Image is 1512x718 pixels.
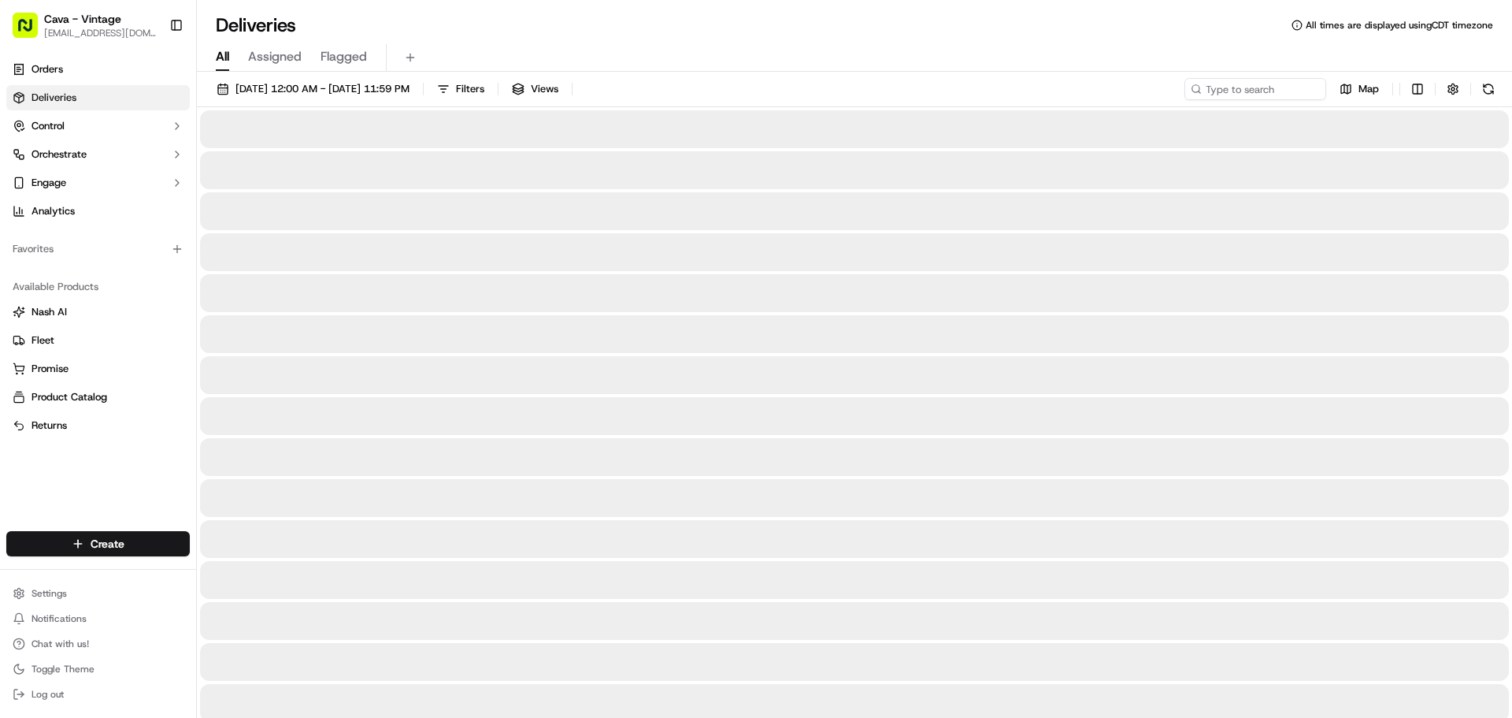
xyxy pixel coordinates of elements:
[6,274,190,299] div: Available Products
[6,6,163,44] button: Cava - Vintage[EMAIL_ADDRESS][DOMAIN_NAME]
[6,199,190,224] a: Analytics
[505,78,565,100] button: Views
[6,328,190,353] button: Fleet
[91,536,124,552] span: Create
[13,362,183,376] a: Promise
[6,57,190,82] a: Orders
[6,142,190,167] button: Orchestrate
[235,82,409,96] span: [DATE] 12:00 AM - [DATE] 11:59 PM
[1306,19,1493,32] span: All times are displayed using CDT timezone
[6,633,190,655] button: Chat with us!
[6,413,190,438] button: Returns
[31,147,87,162] span: Orchestrate
[31,362,69,376] span: Promise
[6,299,190,325] button: Nash AI
[216,13,296,38] h1: Deliveries
[31,176,66,190] span: Engage
[1184,78,1326,100] input: Type to search
[31,204,75,218] span: Analytics
[31,587,67,600] span: Settings
[6,582,190,605] button: Settings
[1477,78,1499,100] button: Refresh
[31,688,64,701] span: Log out
[248,47,302,66] span: Assigned
[6,531,190,556] button: Create
[13,390,183,404] a: Product Catalog
[321,47,367,66] span: Flagged
[31,305,67,319] span: Nash AI
[6,385,190,410] button: Product Catalog
[6,356,190,381] button: Promise
[31,390,107,404] span: Product Catalog
[31,333,54,348] span: Fleet
[31,91,76,105] span: Deliveries
[44,27,157,39] button: [EMAIL_ADDRESS][DOMAIN_NAME]
[1358,82,1379,96] span: Map
[6,683,190,705] button: Log out
[456,82,484,96] span: Filters
[13,419,183,433] a: Returns
[6,658,190,680] button: Toggle Theme
[31,119,65,133] span: Control
[31,663,94,675] span: Toggle Theme
[13,305,183,319] a: Nash AI
[6,170,190,195] button: Engage
[31,638,89,650] span: Chat with us!
[6,236,190,262] div: Favorites
[531,82,558,96] span: Views
[6,113,190,139] button: Control
[209,78,417,100] button: [DATE] 12:00 AM - [DATE] 11:59 PM
[31,612,87,625] span: Notifications
[430,78,491,100] button: Filters
[44,11,121,27] button: Cava - Vintage
[6,85,190,110] a: Deliveries
[6,608,190,630] button: Notifications
[31,419,67,433] span: Returns
[216,47,229,66] span: All
[1332,78,1386,100] button: Map
[13,333,183,348] a: Fleet
[31,62,63,76] span: Orders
